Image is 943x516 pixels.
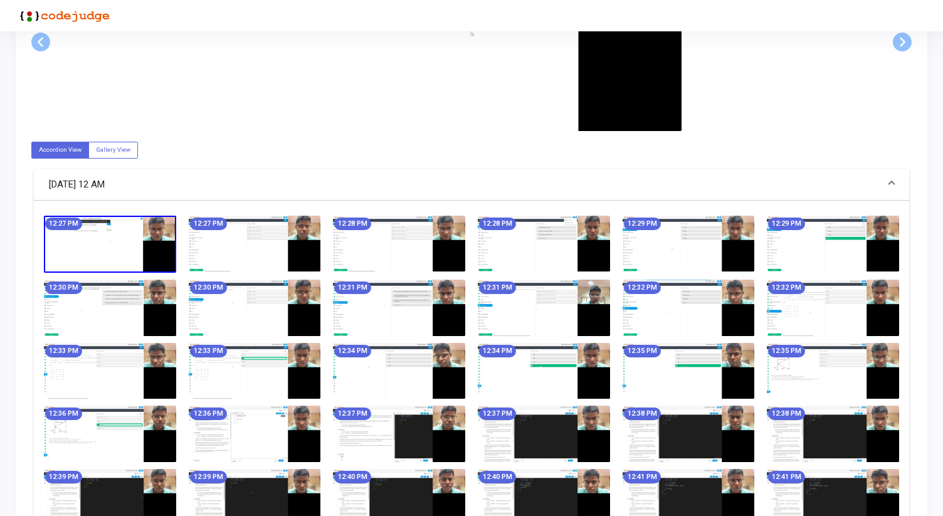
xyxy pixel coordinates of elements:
[767,280,899,335] img: screenshot-1756796572616.jpeg
[45,218,82,230] mat-chip: 12:27 PM
[334,218,371,230] mat-chip: 12:28 PM
[623,406,755,461] img: screenshot-1756796902529.jpeg
[190,471,227,483] mat-chip: 12:39 PM
[478,280,610,335] img: screenshot-1756796512524.jpeg
[624,282,661,294] mat-chip: 12:32 PM
[44,216,176,273] img: screenshot-1756796242170.jpeg
[334,345,371,357] mat-chip: 12:34 PM
[768,345,805,357] mat-chip: 12:35 PM
[190,408,227,420] mat-chip: 12:36 PM
[333,280,465,335] img: screenshot-1756796482527.jpeg
[189,280,321,335] img: screenshot-1756796452528.jpeg
[189,216,321,271] img: screenshot-1756796272507.jpeg
[45,471,82,483] mat-chip: 12:39 PM
[768,218,805,230] mat-chip: 12:29 PM
[623,343,755,399] img: screenshot-1756796722454.jpeg
[478,343,610,399] img: screenshot-1756796692511.jpeg
[45,345,82,357] mat-chip: 12:33 PM
[479,471,516,483] mat-chip: 12:40 PM
[624,345,661,357] mat-chip: 12:35 PM
[768,408,805,420] mat-chip: 12:38 PM
[45,408,82,420] mat-chip: 12:36 PM
[767,216,899,271] img: screenshot-1756796392523.jpeg
[333,216,465,271] img: screenshot-1756796302505.jpeg
[767,343,899,399] img: screenshot-1756796752453.jpeg
[16,3,110,28] img: logo
[31,142,89,159] label: Accordion View
[479,218,516,230] mat-chip: 12:28 PM
[49,177,879,192] mat-panel-title: [DATE] 12 AM
[478,216,610,271] img: screenshot-1756796332525.jpeg
[479,408,516,420] mat-chip: 12:37 PM
[479,282,516,294] mat-chip: 12:31 PM
[34,169,909,201] mat-expansion-panel-header: [DATE] 12 AM
[333,343,465,399] img: screenshot-1756796662470.jpeg
[624,408,661,420] mat-chip: 12:38 PM
[478,406,610,461] img: screenshot-1756796872536.jpeg
[44,280,176,335] img: screenshot-1756796422495.jpeg
[333,406,465,461] img: screenshot-1756796842534.jpeg
[768,282,805,294] mat-chip: 12:32 PM
[44,343,176,399] img: screenshot-1756796602524.jpeg
[190,282,227,294] mat-chip: 12:30 PM
[88,142,138,159] label: Gallery View
[334,408,371,420] mat-chip: 12:37 PM
[44,406,176,461] img: screenshot-1756796782515.jpeg
[190,345,227,357] mat-chip: 12:33 PM
[189,406,321,461] img: screenshot-1756796812531.jpeg
[190,218,227,230] mat-chip: 12:27 PM
[189,343,321,399] img: screenshot-1756796632464.jpeg
[624,471,661,483] mat-chip: 12:41 PM
[45,282,82,294] mat-chip: 12:30 PM
[623,280,755,335] img: screenshot-1756796542523.jpeg
[334,282,371,294] mat-chip: 12:31 PM
[624,218,661,230] mat-chip: 12:29 PM
[767,406,899,461] img: screenshot-1756796932523.jpeg
[479,345,516,357] mat-chip: 12:34 PM
[623,216,755,271] img: screenshot-1756796362526.jpeg
[768,471,805,483] mat-chip: 12:41 PM
[334,471,371,483] mat-chip: 12:40 PM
